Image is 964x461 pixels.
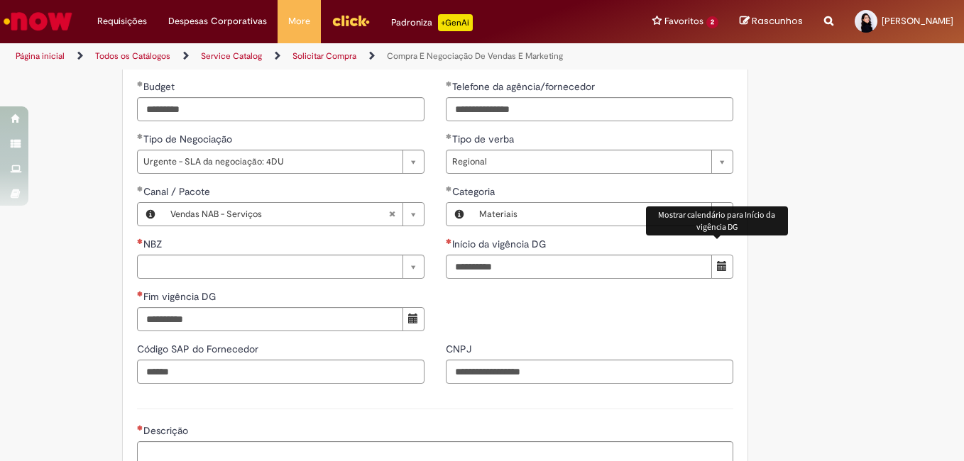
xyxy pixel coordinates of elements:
[143,290,219,303] span: Fim vigência DG
[452,150,704,173] span: Regional
[446,238,452,244] span: Necessários
[332,10,370,31] img: click_logo_yellow_360x200.png
[143,424,191,437] span: Descrição
[292,50,356,62] a: Solicitar Compra
[143,150,395,173] span: Urgente - SLA da negociação: 4DU
[446,97,733,121] input: Telefone da agência/fornecedor
[387,50,563,62] a: Compra E Negociação De Vendas E Marketing
[882,15,953,27] span: [PERSON_NAME]
[446,133,452,139] span: Obrigatório Preenchido
[446,360,733,384] input: CNPJ
[137,186,143,191] span: Obrigatório Preenchido
[646,206,788,235] div: Mostrar calendário para Início da vigência DG
[752,14,803,28] span: Rascunhos
[288,14,310,28] span: More
[438,14,473,31] p: +GenAi
[706,16,718,28] span: 2
[446,255,712,279] input: Início da vigência DG
[143,185,213,198] span: Necessários - Canal / Pacote
[201,50,262,62] a: Service Catalog
[137,238,143,244] span: Necessários
[137,343,261,355] span: Código SAP do Fornecedor
[16,50,65,62] a: Página inicial
[97,14,147,28] span: Requisições
[170,203,388,226] span: Vendas NAB - Serviços
[446,81,452,87] span: Obrigatório Preenchido
[472,203,733,226] a: MateriaisLimpar campo Categoria
[137,255,425,279] a: Limpar campo NBZ
[138,203,163,226] button: Canal / Pacote, Visualizar este registro Vendas NAB - Serviços
[740,15,803,28] a: Rascunhos
[95,50,170,62] a: Todos os Catálogos
[137,307,403,331] input: Fim vigência DG
[137,291,143,296] span: Necessários
[168,14,267,28] span: Despesas Corporativas
[446,186,452,191] span: Obrigatório Preenchido
[452,80,598,93] span: Telefone da agência/fornecedor
[137,97,425,121] input: Budget
[137,360,425,384] input: Código SAP do Fornecedor
[137,133,143,139] span: Obrigatório Preenchido
[447,203,472,226] button: Categoria, Visualizar este registro Materiais
[391,14,473,31] div: Padroniza
[137,425,143,431] span: Necessários
[143,238,165,250] span: NBZ
[137,81,143,87] span: Obrigatório Preenchido
[452,133,517,145] span: Tipo de verba
[143,80,177,93] span: Budget
[143,133,235,145] span: Tipo de Negociação
[446,343,474,355] span: CNPJ
[11,43,632,70] ul: Trilhas de página
[452,185,498,198] span: Necessários - Categoria
[402,307,425,331] button: Mostrar calendário para Fim vigência DG
[711,255,733,279] button: Mostrar calendário para Início da vigência DG
[381,203,402,226] abbr: Limpar campo Canal / Pacote
[664,14,703,28] span: Favoritos
[1,7,75,35] img: ServiceNow
[452,238,549,250] span: Início da vigência DG
[163,203,424,226] a: Vendas NAB - ServiçosLimpar campo Canal / Pacote
[479,203,697,226] span: Materiais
